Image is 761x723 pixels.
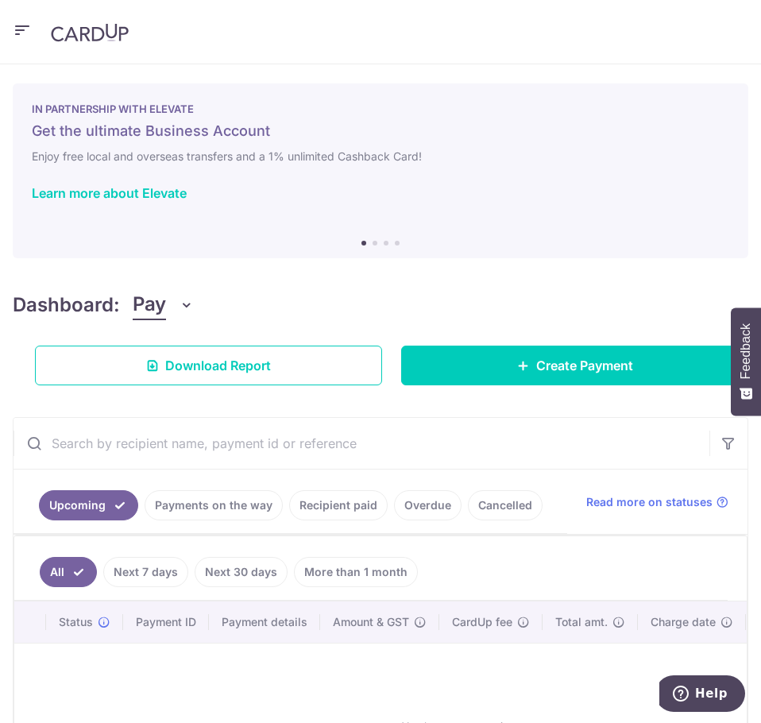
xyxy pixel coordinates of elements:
[394,490,462,520] a: Overdue
[555,614,608,630] span: Total amt.
[294,557,418,587] a: More than 1 month
[586,494,713,510] span: Read more on statuses
[333,614,409,630] span: Amount & GST
[195,557,288,587] a: Next 30 days
[209,601,320,643] th: Payment details
[731,307,761,416] button: Feedback - Show survey
[452,614,512,630] span: CardUp fee
[659,675,745,715] iframe: Opens a widget where you can find more information
[739,323,753,379] span: Feedback
[40,557,97,587] a: All
[13,291,120,319] h4: Dashboard:
[651,614,716,630] span: Charge date
[133,290,194,320] button: Pay
[32,122,729,141] h5: Get the ultimate Business Account
[35,346,382,385] a: Download Report
[165,356,271,375] span: Download Report
[14,418,709,469] input: Search by recipient name, payment id or reference
[468,490,543,520] a: Cancelled
[103,557,188,587] a: Next 7 days
[401,346,748,385] a: Create Payment
[536,356,633,375] span: Create Payment
[32,147,729,166] h6: Enjoy free local and overseas transfers and a 1% unlimited Cashback Card!
[145,490,283,520] a: Payments on the way
[133,290,166,320] span: Pay
[123,601,209,643] th: Payment ID
[32,102,729,115] p: IN PARTNERSHIP WITH ELEVATE
[289,490,388,520] a: Recipient paid
[51,23,129,42] img: CardUp
[59,614,93,630] span: Status
[586,494,728,510] a: Read more on statuses
[32,185,187,201] a: Learn more about Elevate
[39,490,138,520] a: Upcoming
